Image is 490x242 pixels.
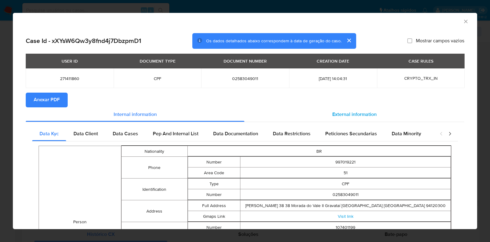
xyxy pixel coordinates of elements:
span: Os dados detalhados abaixo correspondem à data de geração do caso. [206,38,341,44]
span: Data Client [73,130,98,137]
span: Data Cases [113,130,138,137]
span: Data Documentation [213,130,258,137]
div: Detailed info [26,107,464,122]
td: BR [187,146,451,157]
td: 997019221 [240,157,451,167]
span: Pep And Internal List [153,130,198,137]
td: Full Address [188,200,240,211]
td: [PERSON_NAME] 38 38 Morada do Vale II Gravataí [GEOGRAPHIC_DATA] [GEOGRAPHIC_DATA] 94120300 [240,200,451,211]
button: cerrar [341,33,356,48]
td: Number [188,189,240,200]
span: Peticiones Secundarias [325,130,377,137]
td: 107401199 [240,222,451,233]
div: Detailed internal info [32,126,433,141]
span: Data Kyc [40,130,59,137]
td: Identification [122,179,187,200]
div: CREATION DATE [313,56,353,66]
td: Gmaps Link [188,211,240,222]
div: closure-recommendation-modal [13,13,477,229]
span: 02583049011 [209,76,282,81]
span: Mostrar campos vazios [416,38,464,44]
td: Area Code [188,167,240,178]
input: Mostrar campos vazios [407,38,412,43]
div: DOCUMENT TYPE [136,56,179,66]
td: Number [188,222,240,233]
td: Phone [122,157,187,179]
td: 02583049011 [240,189,451,200]
span: Internal information [114,111,157,118]
div: USER ID [58,56,81,66]
h2: Case Id - xXYsW6Qw3y8fnd4j7DbzpmD1 [26,37,141,45]
td: 51 [240,167,451,178]
button: Anexar PDF [26,92,68,107]
span: External information [332,111,377,118]
td: Address [122,200,187,222]
span: Data Minority [392,130,421,137]
td: Type [188,179,240,189]
a: Visit link [338,213,353,219]
td: CPF [240,179,451,189]
div: DOCUMENT NUMBER [220,56,270,66]
div: CASE RULES [405,56,437,66]
span: [DATE] 14:04:31 [296,76,370,81]
button: Fechar a janela [463,18,468,24]
td: Number [188,157,240,167]
span: Anexar PDF [34,93,60,106]
span: 271411860 [33,76,106,81]
span: CRYPTO_TRX_IN [404,75,438,81]
td: Nationality [122,146,187,157]
span: CPF [121,76,194,81]
span: Data Restrictions [273,130,311,137]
